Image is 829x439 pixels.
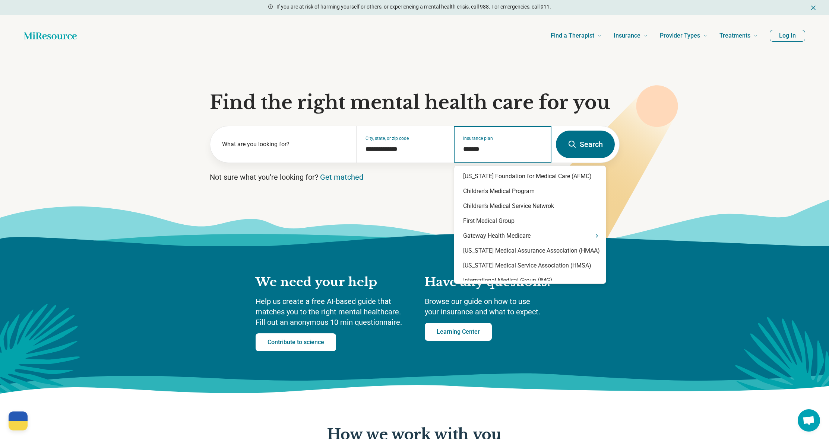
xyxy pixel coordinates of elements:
[614,31,640,41] span: Insurance
[210,92,620,114] h1: Find the right mental health care for you
[210,172,620,182] p: Not sure what you’re looking for?
[256,275,410,290] h2: We need your help
[454,169,606,184] div: [US_STATE] Foundation for Medical Care (AFMC)
[454,184,606,199] div: Children's Medical Program
[24,28,77,43] a: Home page
[798,409,820,432] div: Open chat
[551,31,594,41] span: Find a Therapist
[454,169,606,281] div: Suggestions
[425,275,574,290] h2: Have any questions?
[719,31,750,41] span: Treatments
[454,228,606,243] div: Gateway Health Medicare
[660,31,700,41] span: Provider Types
[454,243,606,258] div: [US_STATE] Medical Assurance Association (HMAA)
[454,273,606,288] div: International Medical Group (IMG)
[425,323,492,341] a: Learning Center
[810,3,817,12] button: Dismiss
[454,258,606,273] div: [US_STATE] Medical Service Association (HMSA)
[256,296,410,327] p: Help us create a free AI-based guide that matches you to the right mental healthcare. Fill out an...
[276,3,551,11] p: If you are at risk of harming yourself or others, or experiencing a mental health crisis, call 98...
[454,214,606,228] div: First Medical Group
[425,296,574,317] p: Browse our guide on how to use your insurance and what to expect.
[454,199,606,214] div: Children’s Medical Service Netwrok
[770,30,805,42] button: Log In
[222,140,348,149] label: What are you looking for?
[256,333,336,351] a: Contribute to science
[556,131,615,158] button: Search
[320,173,363,182] a: Get matched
